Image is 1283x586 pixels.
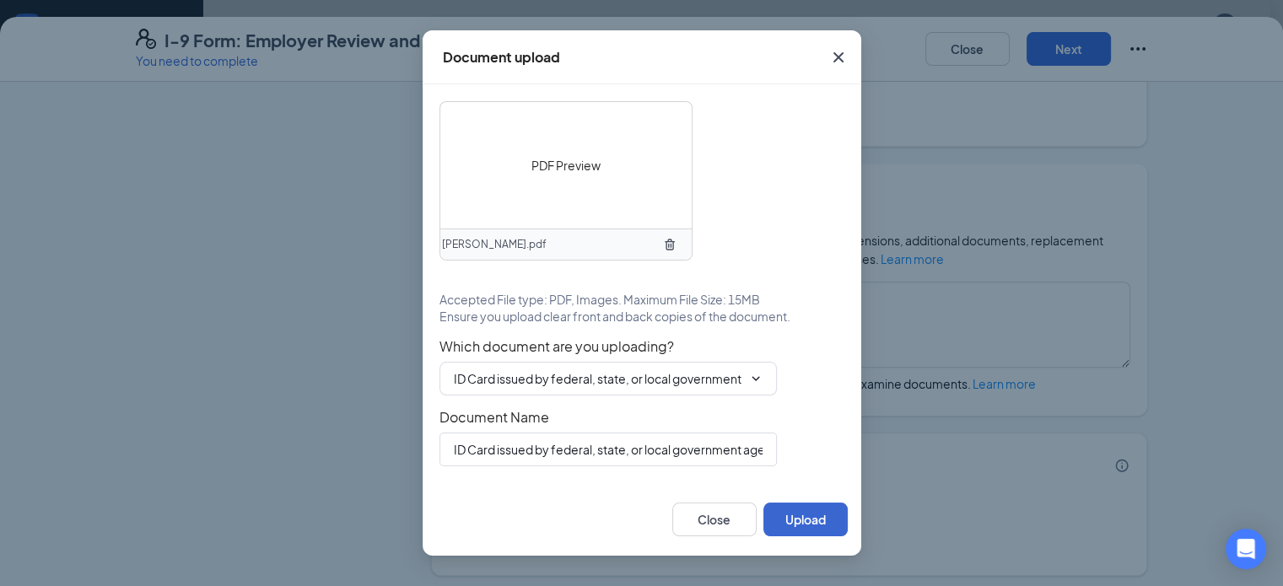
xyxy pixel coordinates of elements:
[443,48,560,67] div: Document upload
[672,503,757,536] button: Close
[1226,529,1266,569] div: Open Intercom Messenger
[439,308,790,325] span: Ensure you upload clear front and back copies of the document.
[454,369,742,388] input: Select document type
[531,156,601,175] span: PDF Preview
[439,338,844,355] span: Which document are you uploading?
[442,237,547,253] span: [PERSON_NAME].pdf
[816,30,861,84] button: Close
[439,291,760,308] span: Accepted File type: PDF, Images. Maximum File Size: 15MB
[656,231,683,258] button: TrashOutline
[439,409,844,426] span: Document Name
[439,433,777,466] input: Enter document name
[763,503,848,536] button: Upload
[828,47,849,67] svg: Cross
[663,238,677,251] svg: TrashOutline
[749,372,763,385] svg: ChevronDown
